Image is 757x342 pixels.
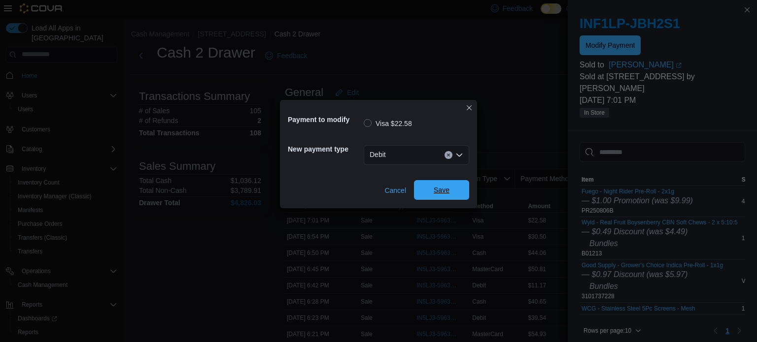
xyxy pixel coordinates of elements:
[463,102,475,114] button: Closes this modal window
[288,139,362,159] h5: New payment type
[434,185,449,195] span: Save
[370,149,386,160] span: Debit
[288,110,362,129] h5: Payment to modify
[455,151,463,159] button: Open list of options
[445,151,452,159] button: Clear input
[364,118,412,129] label: Visa $22.58
[384,186,406,195] span: Cancel
[390,149,391,161] input: Accessible screen reader label
[380,181,410,200] button: Cancel
[414,180,469,200] button: Save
